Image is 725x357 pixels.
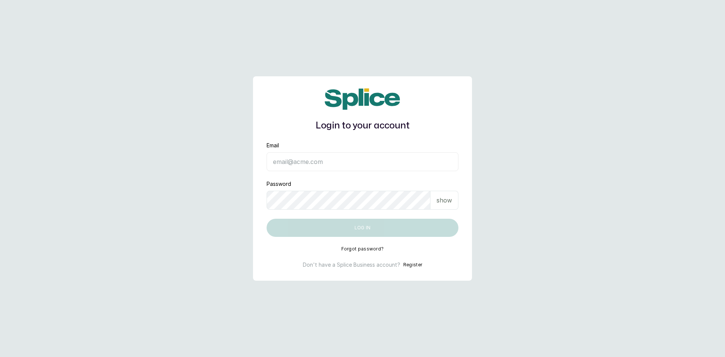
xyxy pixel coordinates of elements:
p: Don't have a Splice Business account? [303,261,400,269]
button: Register [403,261,422,269]
label: Email [267,142,279,149]
h1: Login to your account [267,119,458,133]
p: show [437,196,452,205]
button: Log in [267,219,458,237]
input: email@acme.com [267,152,458,171]
button: Forgot password? [341,246,384,252]
label: Password [267,180,291,188]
